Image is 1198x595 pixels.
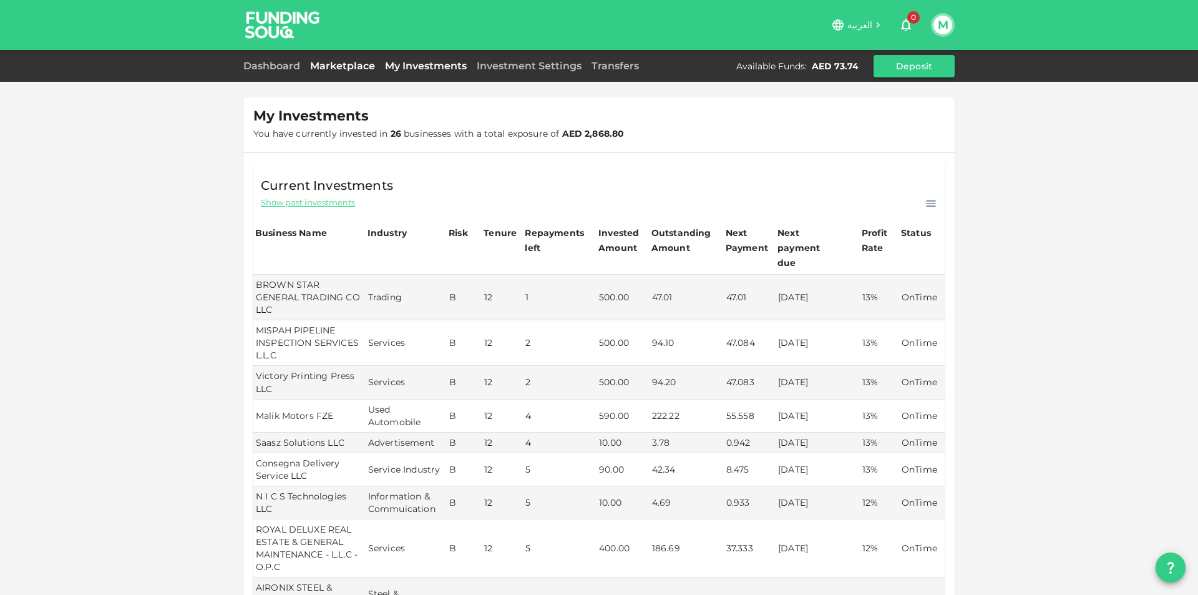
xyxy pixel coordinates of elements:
td: B [447,320,482,366]
td: OnTime [899,320,945,366]
td: 13% [860,433,899,453]
td: B [447,453,482,486]
strong: AED 2,868.80 [562,128,625,139]
td: 47.01 [724,275,776,320]
div: Repayments left [525,225,587,255]
td: 4.69 [650,486,724,519]
td: MISPAH PIPELINE INSPECTION SERVICES L.L.C [253,320,366,366]
td: [DATE] [776,366,860,399]
td: OnTime [899,486,945,519]
td: Used Automobile [366,400,447,433]
td: B [447,433,482,453]
a: Transfers [587,60,644,72]
div: Invested Amount [598,225,648,255]
td: 2 [523,320,597,366]
td: OnTime [899,453,945,486]
div: Outstanding Amount [651,225,714,255]
a: Investment Settings [472,60,587,72]
div: Profit Rate [862,225,897,255]
td: 1 [523,275,597,320]
div: Risk [449,225,474,240]
td: 0.942 [724,433,776,453]
td: 13% [860,366,899,399]
td: 500.00 [597,320,650,366]
td: Advertisement [366,433,447,453]
td: 47.083 [724,366,776,399]
button: M [933,16,952,34]
td: 10.00 [597,486,650,519]
td: 37.333 [724,519,776,578]
td: 8.475 [724,453,776,486]
td: OnTime [899,519,945,578]
td: 42.34 [650,453,724,486]
td: 4 [523,400,597,433]
td: B [447,275,482,320]
div: Status [901,225,932,240]
button: question [1156,553,1186,583]
td: 12 [482,400,523,433]
td: 55.558 [724,400,776,433]
td: OnTime [899,433,945,453]
td: [DATE] [776,433,860,453]
div: Tenure [484,225,517,240]
td: B [447,519,482,578]
td: 12 [482,486,523,519]
td: [DATE] [776,519,860,578]
div: Next Payment [726,225,774,255]
div: Business Name [255,225,327,240]
span: العربية [847,19,872,31]
td: 94.10 [650,320,724,366]
button: 0 [894,12,918,37]
td: OnTime [899,275,945,320]
td: Trading [366,275,447,320]
td: [DATE] [776,320,860,366]
td: 0.933 [724,486,776,519]
td: 590.00 [597,400,650,433]
td: Malik Motors FZE [253,400,366,433]
button: Deposit [874,55,955,77]
div: Industry [368,225,407,240]
td: 12 [482,320,523,366]
strong: 26 [391,128,401,139]
a: Dashboard [243,60,305,72]
span: Current Investments [261,175,393,195]
td: ROYAL DELUXE REAL ESTATE & GENERAL MAINTENANCE - L.L.C - O.P.C [253,519,366,578]
td: OnTime [899,366,945,399]
td: 12 [482,366,523,399]
div: Next payment due [777,225,840,270]
td: 400.00 [597,519,650,578]
td: 222.22 [650,400,724,433]
span: 0 [907,11,920,24]
td: 10.00 [597,433,650,453]
td: 5 [523,486,597,519]
td: 47.01 [650,275,724,320]
td: 500.00 [597,275,650,320]
td: 47.084 [724,320,776,366]
td: 13% [860,400,899,433]
td: [DATE] [776,486,860,519]
div: Available Funds : [736,60,807,72]
td: B [447,400,482,433]
td: 12% [860,519,899,578]
td: 12 [482,275,523,320]
td: Information & Commuication [366,486,447,519]
td: 13% [860,320,899,366]
td: OnTime [899,400,945,433]
td: 4 [523,433,597,453]
td: 12% [860,486,899,519]
td: Consegna Delivery Service LLC [253,453,366,486]
td: Victory Printing Press LLC [253,366,366,399]
td: [DATE] [776,400,860,433]
td: B [447,366,482,399]
td: N I C S Technologies LLC [253,486,366,519]
td: Services [366,366,447,399]
td: 12 [482,433,523,453]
